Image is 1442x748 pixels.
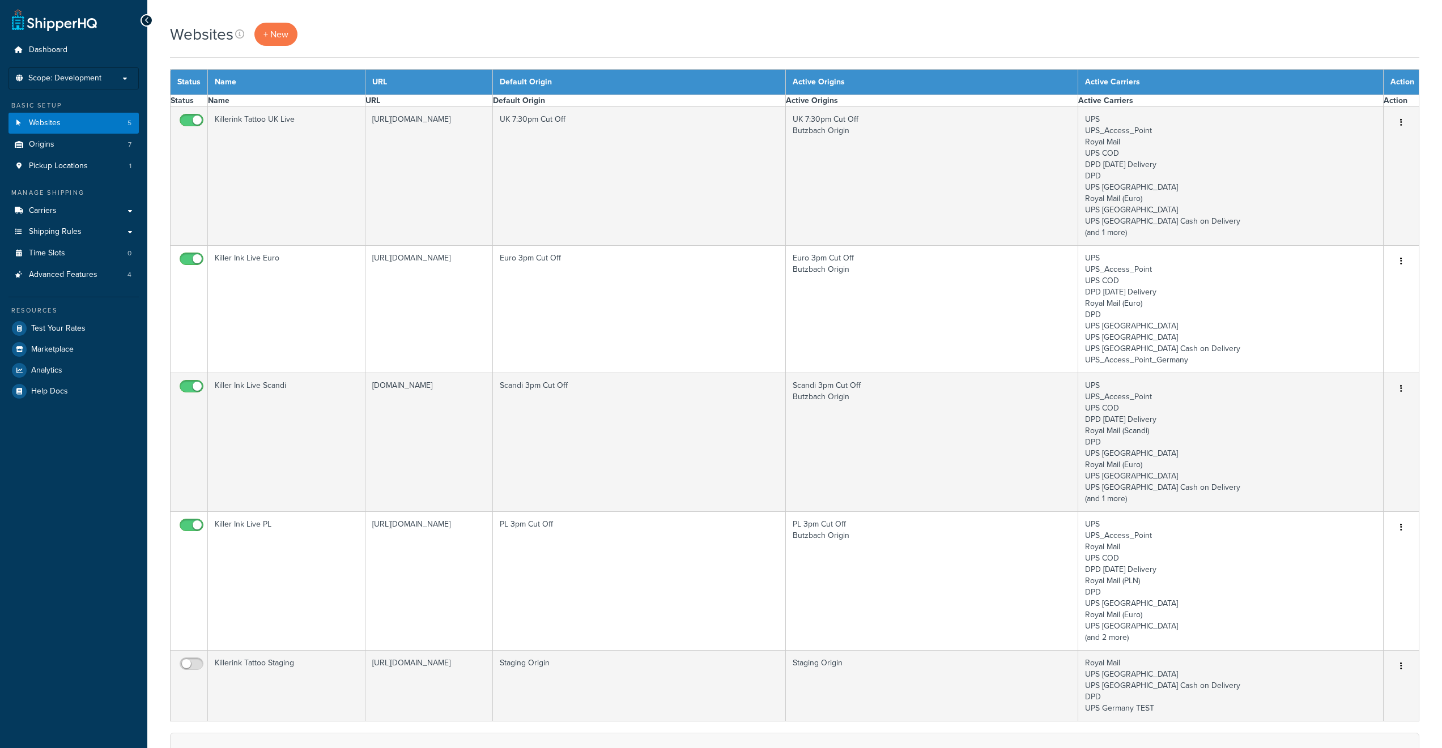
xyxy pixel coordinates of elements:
[8,156,139,177] li: Pickup Locations
[8,264,139,285] a: Advanced Features 4
[31,387,68,396] span: Help Docs
[785,512,1078,651] td: PL 3pm Cut Off Butzbach Origin
[29,161,88,171] span: Pickup Locations
[1078,512,1384,651] td: UPS UPS_Access_Point Royal Mail UPS COD DPD [DATE] Delivery Royal Mail (PLN) DPD UPS [GEOGRAPHIC_...
[1078,95,1384,107] th: Active Carriers
[365,246,493,373] td: [URL][DOMAIN_NAME]
[493,651,786,721] td: Staging Origin
[8,40,139,61] a: Dashboard
[493,95,786,107] th: Default Origin
[12,8,97,31] a: ShipperHQ Home
[208,70,365,95] th: Name
[31,366,62,375] span: Analytics
[263,28,288,41] span: + New
[29,118,61,128] span: Websites
[8,200,139,221] a: Carriers
[208,246,365,373] td: Killer Ink Live Euro
[8,134,139,155] a: Origins 7
[8,134,139,155] li: Origins
[8,243,139,264] a: Time Slots 0
[785,107,1078,246] td: UK 7:30pm Cut Off Butzbach Origin
[8,339,139,360] a: Marketplace
[1078,373,1384,512] td: UPS UPS_Access_Point UPS COD DPD [DATE] Delivery Royal Mail (Scandi) DPD UPS [GEOGRAPHIC_DATA] Ro...
[129,161,131,171] span: 1
[1078,246,1384,373] td: UPS UPS_Access_Point UPS COD DPD [DATE] Delivery Royal Mail (Euro) DPD UPS [GEOGRAPHIC_DATA] UPS ...
[493,512,786,651] td: PL 3pm Cut Off
[29,206,57,216] span: Carriers
[365,373,493,512] td: [DOMAIN_NAME]
[208,107,365,246] td: Killerink Tattoo UK Live
[1384,95,1419,107] th: Action
[8,113,139,134] li: Websites
[365,512,493,651] td: [URL][DOMAIN_NAME]
[31,345,74,354] span: Marketplace
[8,188,139,198] div: Manage Shipping
[493,246,786,373] td: Euro 3pm Cut Off
[208,373,365,512] td: Killer Ink Live Scandi
[365,95,493,107] th: URL
[1384,70,1419,95] th: Action
[8,101,139,110] div: Basic Setup
[127,249,131,258] span: 0
[208,512,365,651] td: Killer Ink Live PL
[29,270,97,280] span: Advanced Features
[493,373,786,512] td: Scandi 3pm Cut Off
[785,246,1078,373] td: Euro 3pm Cut Off Butzbach Origin
[29,249,65,258] span: Time Slots
[493,107,786,246] td: UK 7:30pm Cut Off
[170,23,233,45] h1: Websites
[31,324,86,334] span: Test Your Rates
[365,651,493,721] td: [URL][DOMAIN_NAME]
[29,227,82,237] span: Shipping Rules
[254,23,297,46] a: + New
[28,74,101,83] span: Scope: Development
[127,270,131,280] span: 4
[1078,70,1384,95] th: Active Carriers
[493,70,786,95] th: Default Origin
[128,140,131,149] span: 7
[365,70,493,95] th: URL
[8,306,139,315] div: Resources
[8,264,139,285] li: Advanced Features
[29,45,67,55] span: Dashboard
[171,95,208,107] th: Status
[171,70,208,95] th: Status
[785,373,1078,512] td: Scandi 3pm Cut Off Butzbach Origin
[8,381,139,401] a: Help Docs
[8,243,139,264] li: Time Slots
[8,113,139,134] a: Websites 5
[29,140,54,149] span: Origins
[127,118,131,128] span: 5
[785,70,1078,95] th: Active Origins
[785,95,1078,107] th: Active Origins
[365,107,493,246] td: [URL][DOMAIN_NAME]
[208,651,365,721] td: Killerink Tattoo Staging
[208,95,365,107] th: Name
[8,318,139,339] a: Test Your Rates
[8,156,139,177] a: Pickup Locations 1
[1078,651,1384,721] td: Royal Mail UPS [GEOGRAPHIC_DATA] UPS [GEOGRAPHIC_DATA] Cash on Delivery DPD UPS Germany TEST
[8,360,139,381] a: Analytics
[8,221,139,242] a: Shipping Rules
[785,651,1078,721] td: Staging Origin
[1078,107,1384,246] td: UPS UPS_Access_Point Royal Mail UPS COD DPD [DATE] Delivery DPD UPS [GEOGRAPHIC_DATA] Royal Mail ...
